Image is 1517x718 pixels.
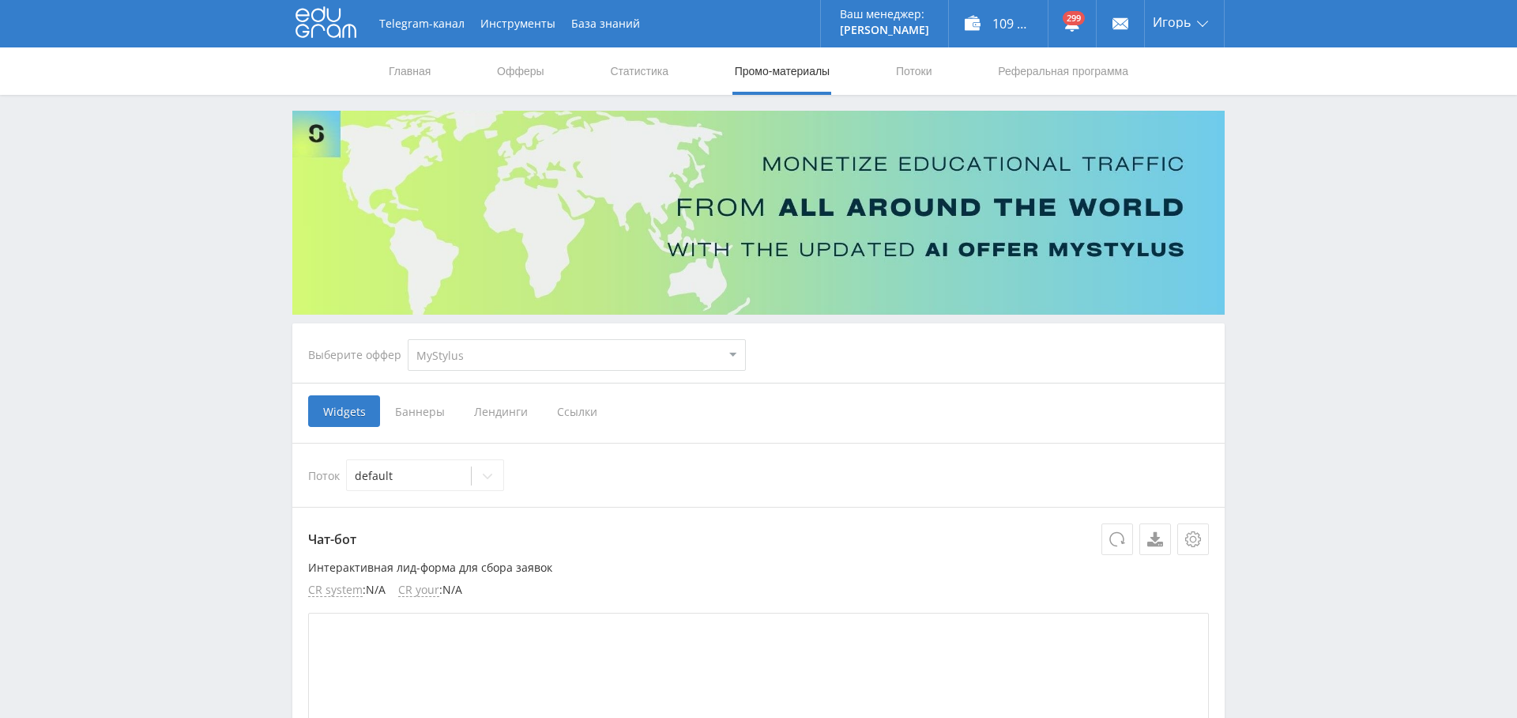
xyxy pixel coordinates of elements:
[308,523,1209,555] p: Чат-бот
[608,47,670,95] a: Статистика
[840,8,929,21] p: Ваш менеджер:
[1101,523,1133,555] button: Обновить
[733,47,831,95] a: Промо-материалы
[387,47,432,95] a: Главная
[495,47,546,95] a: Офферы
[459,395,542,427] span: Лендинги
[1139,523,1171,555] a: Скачать
[308,459,1209,491] div: Поток
[308,584,386,597] li: : N/A
[542,395,612,427] span: Ссылки
[380,395,459,427] span: Баннеры
[840,24,929,36] p: [PERSON_NAME]
[308,395,380,427] span: Widgets
[308,349,408,361] div: Выберите оффер
[308,561,1209,574] p: Интерактивная лид-форма для сбора заявок
[308,584,363,597] span: CR system
[1177,523,1209,555] button: Настройки
[398,584,462,597] li: : N/A
[996,47,1130,95] a: Реферальная программа
[292,111,1225,315] img: Banner
[398,584,439,597] span: CR your
[1153,16,1191,28] span: Игорь
[894,47,934,95] a: Потоки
